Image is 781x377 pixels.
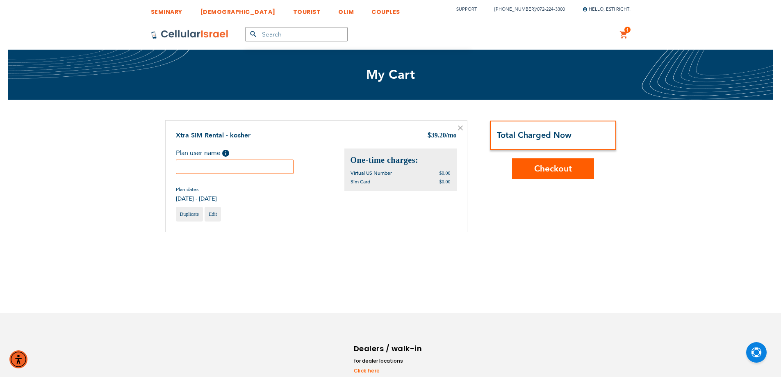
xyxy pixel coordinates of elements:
a: Duplicate [176,207,203,222]
li: / [486,3,565,15]
div: 39.20 [427,131,457,141]
span: $0.00 [439,179,451,185]
button: Checkout [512,158,594,179]
a: Edit [205,207,221,222]
span: /mo [446,132,457,139]
h6: Dealers / walk-in [354,343,424,355]
span: Edit [209,211,217,217]
a: SEMINARY [151,2,182,17]
a: 072-224-3300 [537,6,565,12]
span: My Cart [366,66,415,83]
a: [PHONE_NUMBER] [494,6,535,12]
span: 1 [626,27,629,33]
a: COUPLES [371,2,400,17]
div: Accessibility Menu [9,350,27,368]
span: Checkout [534,163,572,175]
span: Help [222,150,229,157]
span: $0.00 [439,170,451,176]
span: Plan user name [176,149,221,158]
span: Hello, Esti Richt! [583,6,631,12]
span: [DATE] - [DATE] [176,195,217,203]
span: Plan dates [176,186,217,193]
a: OLIM [338,2,354,17]
h2: One-time charges: [351,155,451,166]
a: Click here [354,367,424,375]
span: Sim Card [351,178,370,185]
li: for dealer locations [354,357,424,365]
a: TOURIST [293,2,321,17]
a: Xtra SIM Rental - kosher [176,131,250,140]
a: [DEMOGRAPHIC_DATA] [200,2,276,17]
img: Cellular Israel Logo [151,30,229,39]
a: 1 [619,30,628,40]
strong: Total Charged Now [497,130,572,141]
span: $ [427,131,431,141]
span: Duplicate [180,211,199,217]
span: Virtual US Number [351,170,392,176]
a: Support [456,6,477,12]
input: Search [245,27,348,41]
